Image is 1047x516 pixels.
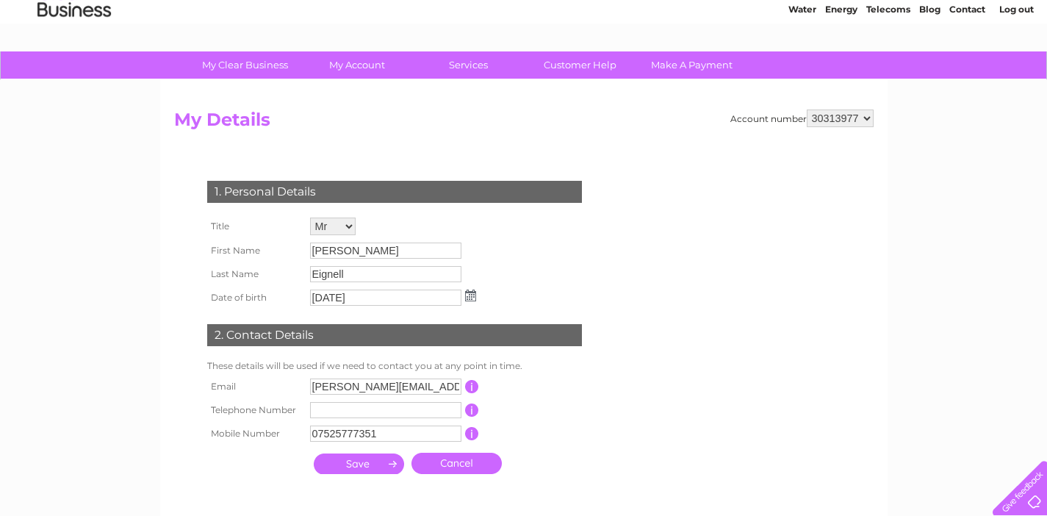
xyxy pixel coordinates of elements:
[465,290,476,301] img: ...
[919,62,940,74] a: Blog
[204,422,306,445] th: Mobile Number
[631,51,752,79] a: Make A Payment
[465,404,479,417] input: Information
[204,262,306,286] th: Last Name
[204,286,306,309] th: Date of birth
[204,214,306,239] th: Title
[411,453,502,474] a: Cancel
[519,51,641,79] a: Customer Help
[207,181,582,203] div: 1. Personal Details
[184,51,306,79] a: My Clear Business
[770,7,871,26] a: 0333 014 3131
[788,62,816,74] a: Water
[949,62,985,74] a: Contact
[866,62,910,74] a: Telecoms
[296,51,417,79] a: My Account
[204,398,306,422] th: Telephone Number
[177,8,871,71] div: Clear Business is a trading name of Verastar Limited (registered in [GEOGRAPHIC_DATA] No. 3667643...
[204,357,586,375] td: These details will be used if we need to contact you at any point in time.
[465,427,479,440] input: Information
[174,110,874,137] h2: My Details
[314,454,404,474] input: Submit
[37,38,112,83] img: logo.png
[465,380,479,393] input: Information
[730,110,874,127] div: Account number
[204,375,306,398] th: Email
[825,62,857,74] a: Energy
[999,62,1034,74] a: Log out
[204,239,306,262] th: First Name
[207,324,582,346] div: 2. Contact Details
[408,51,529,79] a: Services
